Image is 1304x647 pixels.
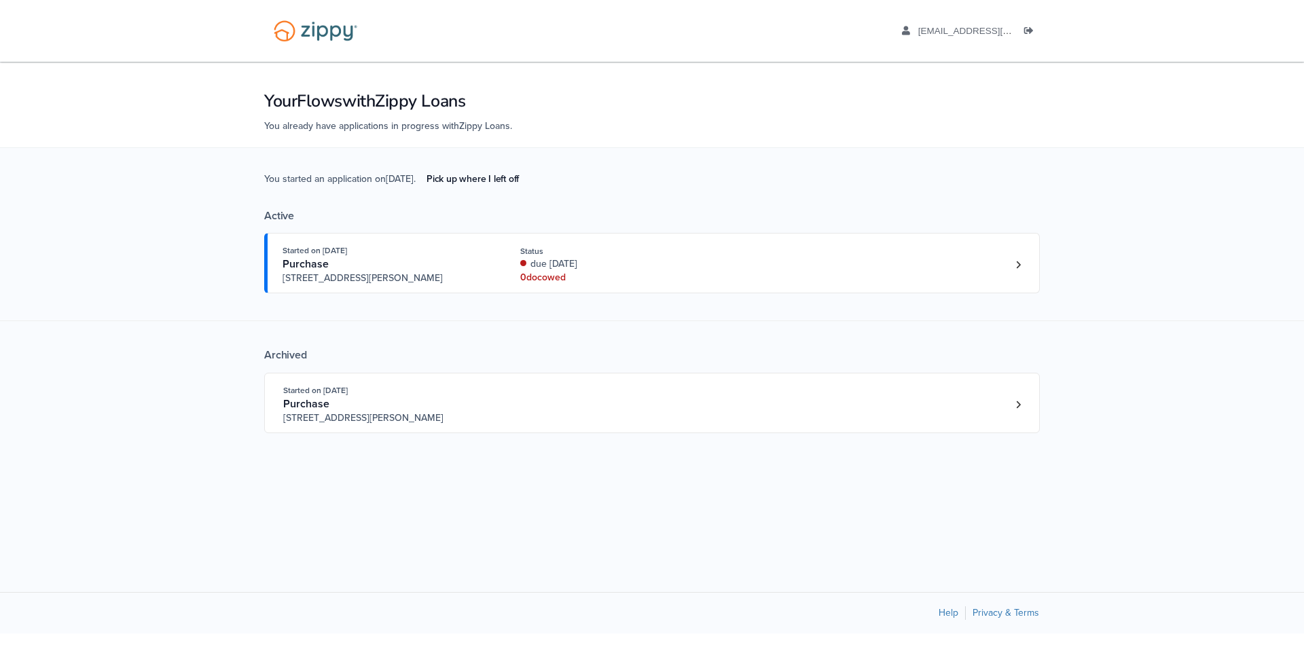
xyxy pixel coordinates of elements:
div: Archived [264,348,1040,362]
a: edit profile [902,26,1074,39]
span: Started on [DATE] [283,246,347,255]
a: Log out [1024,26,1039,39]
span: Purchase [283,397,329,411]
span: Started on [DATE] [283,386,348,395]
a: Open loan 4228033 [264,233,1040,293]
span: [STREET_ADDRESS][PERSON_NAME] [283,272,490,285]
img: Logo [265,14,366,48]
div: Active [264,209,1040,223]
span: aaboley88@icloud.com [918,26,1074,36]
div: Status [520,245,702,257]
span: Purchase [283,257,329,271]
div: due [DATE] [520,257,702,271]
span: You already have applications in progress with Zippy Loans . [264,120,512,132]
span: You started an application on [DATE] . [264,172,530,209]
a: Loan number 4228033 [1008,255,1028,275]
a: Open loan 3802615 [264,373,1040,433]
h1: Your Flows with Zippy Loans [264,90,1040,113]
a: Privacy & Terms [973,607,1039,618]
a: Help [939,607,958,618]
div: 0 doc owed [520,271,702,284]
a: Loan number 3802615 [1008,394,1028,415]
span: [STREET_ADDRESS][PERSON_NAME] [283,411,490,425]
a: Pick up where I left off [416,168,530,190]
